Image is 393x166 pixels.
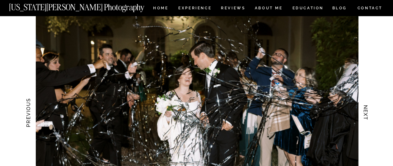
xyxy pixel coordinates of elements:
a: HOME [152,6,170,12]
a: ABOUT ME [255,6,283,12]
a: [US_STATE][PERSON_NAME] Photography [9,3,165,8]
a: BLOG [332,6,347,12]
a: Experience [178,6,211,12]
a: EDUCATION [292,6,324,12]
h3: PREVIOUS [25,93,31,132]
a: REVIEWS [221,6,244,12]
h3: NEXT [362,93,369,132]
a: CONTACT [357,5,383,12]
